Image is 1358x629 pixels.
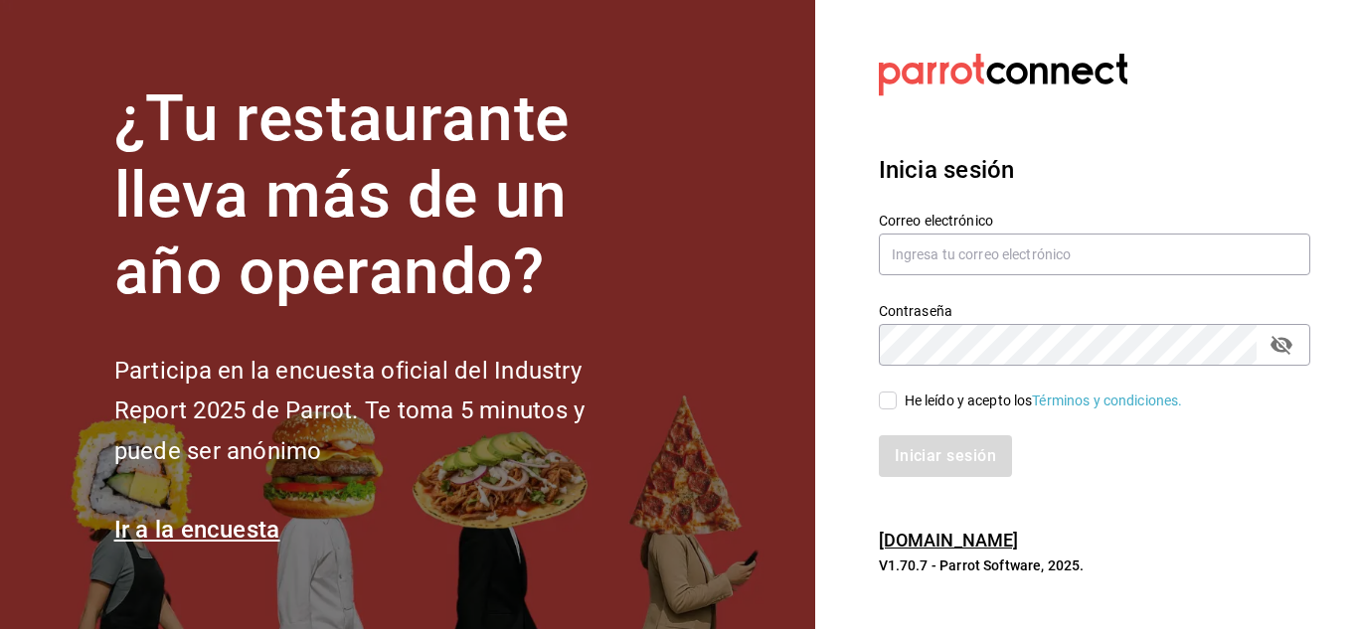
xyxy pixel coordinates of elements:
h1: ¿Tu restaurante lleva más de un año operando? [114,81,651,310]
p: V1.70.7 - Parrot Software, 2025. [879,555,1310,575]
input: Ingresa tu correo electrónico [879,234,1310,275]
a: [DOMAIN_NAME] [879,530,1019,550]
label: Contraseña [879,304,1310,318]
h3: Inicia sesión [879,152,1310,188]
h2: Participa en la encuesta oficial del Industry Report 2025 de Parrot. Te toma 5 minutos y puede se... [114,351,651,472]
a: Ir a la encuesta [114,516,280,544]
label: Correo electrónico [879,214,1310,228]
button: passwordField [1265,328,1298,362]
div: He leído y acepto los [905,391,1183,411]
a: Términos y condiciones. [1032,393,1182,408]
